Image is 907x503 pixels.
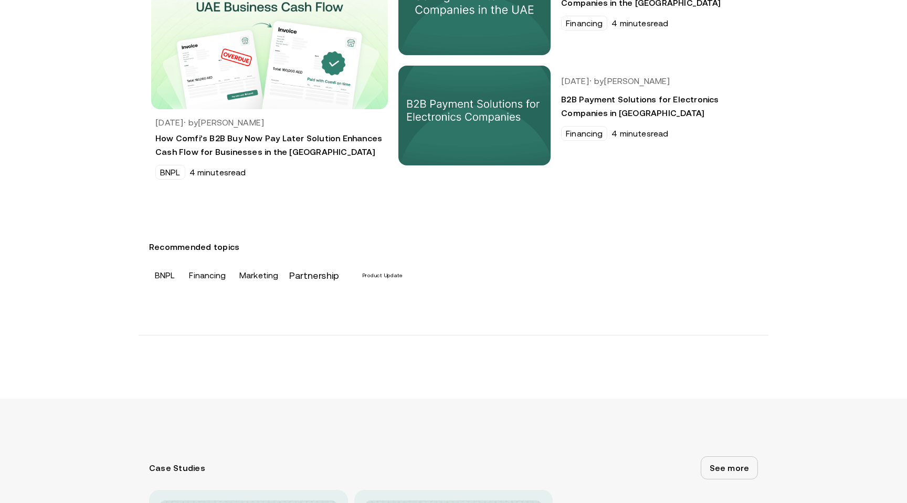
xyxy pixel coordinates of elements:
[155,131,384,159] h3: How Comfi’s B2B Buy Now Pay Later Solution Enhances Cash Flow for Businesses in the [GEOGRAPHIC_D...
[183,266,231,285] div: Financing
[283,265,346,286] div: Partnership
[149,459,205,476] h3: Case Studies
[155,120,384,125] h5: [DATE] · by [PERSON_NAME]
[149,266,181,285] div: BNPL
[358,269,406,281] div: Product Update
[149,238,758,255] h3: Recommended topics
[160,167,181,177] p: BNPL
[561,92,745,120] h3: B2B Payment Solutions for Electronics Companies in [GEOGRAPHIC_DATA]
[398,66,551,165] img: Learn how B2B payment solutions are changing the UAE electronics industry. Learn about trends, ch...
[611,18,668,28] h6: 4 minutes read
[566,18,603,28] p: Financing
[611,129,668,138] h6: 4 minutes read
[396,64,758,167] a: Learn how B2B payment solutions are changing the UAE electronics industry. Learn about trends, ch...
[701,456,758,479] a: See more
[566,129,603,138] p: Financing
[189,167,246,177] h6: 4 minutes read
[561,76,745,86] h5: [DATE] · by [PERSON_NAME]
[234,266,284,285] div: Marketing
